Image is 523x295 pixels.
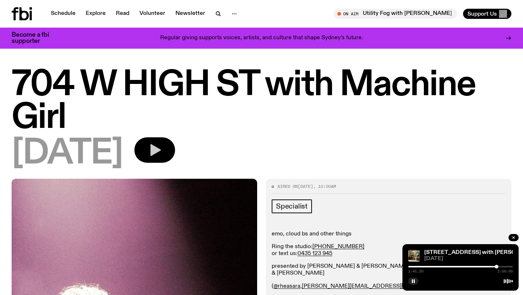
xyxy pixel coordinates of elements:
[424,256,513,262] span: [DATE]
[312,244,364,250] a: [PHONE_NUMBER]
[273,283,300,289] a: @rheasara
[302,283,449,289] a: [PERSON_NAME][EMAIL_ADDRESS][DOMAIN_NAME]
[12,32,58,44] h3: Become a fbi supporter
[298,183,313,189] span: [DATE]
[467,11,497,17] span: Support Us
[12,137,123,170] span: [DATE]
[277,183,298,189] span: Aired on
[81,9,110,19] a: Explore
[272,231,506,238] p: emo, cloud bs and other things
[171,9,210,19] a: Newsletter
[313,183,336,189] span: , 10:00am
[112,9,134,19] a: Read
[276,202,308,210] span: Specialist
[46,9,80,19] a: Schedule
[272,243,506,257] p: Ring the studio: or text us:
[408,270,423,273] span: 1:41:20
[272,283,506,290] p: ( , )
[135,9,170,19] a: Volunteer
[297,251,332,256] a: 0435 123 945
[498,270,513,273] span: 2:00:00
[463,9,511,19] button: Support Us
[160,35,363,41] p: Regular giving supports voices, artists, and culture that shape Sydney’s future.
[408,250,420,262] img: Artist julie
[272,199,312,213] a: Specialist
[334,9,457,19] button: On AirUtility Fog with [PERSON_NAME]
[12,69,511,134] h1: 704 W HIGH ST with Machine Girl
[272,263,506,277] p: presented by [PERSON_NAME] & [PERSON_NAME] and produced by [PERSON_NAME] & [PERSON_NAME]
